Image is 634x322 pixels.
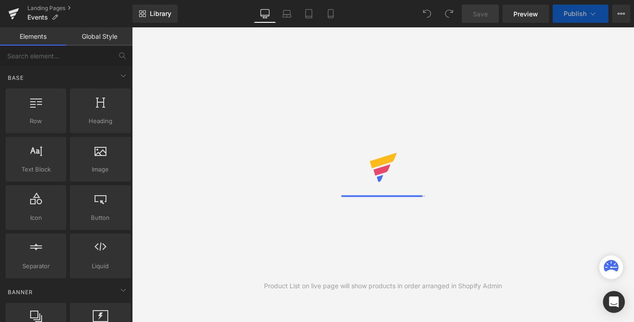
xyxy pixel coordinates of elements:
[513,9,538,19] span: Preview
[440,5,458,23] button: Redo
[27,14,48,21] span: Events
[73,261,128,271] span: Liquid
[73,213,128,223] span: Button
[73,116,128,126] span: Heading
[8,261,63,271] span: Separator
[7,73,25,82] span: Base
[298,5,320,23] a: Tablet
[502,5,549,23] a: Preview
[603,291,625,313] div: Open Intercom Messenger
[264,281,502,291] div: Product List on live page will show products in order arranged in Shopify Admin
[8,213,63,223] span: Icon
[73,165,128,174] span: Image
[150,10,171,18] span: Library
[132,5,178,23] a: New Library
[320,5,342,23] a: Mobile
[8,165,63,174] span: Text Block
[473,9,488,19] span: Save
[7,288,34,296] span: Banner
[553,5,608,23] button: Publish
[254,5,276,23] a: Desktop
[612,5,630,23] button: More
[66,27,132,46] a: Global Style
[564,10,586,17] span: Publish
[27,5,132,12] a: Landing Pages
[276,5,298,23] a: Laptop
[8,116,63,126] span: Row
[418,5,436,23] button: Undo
